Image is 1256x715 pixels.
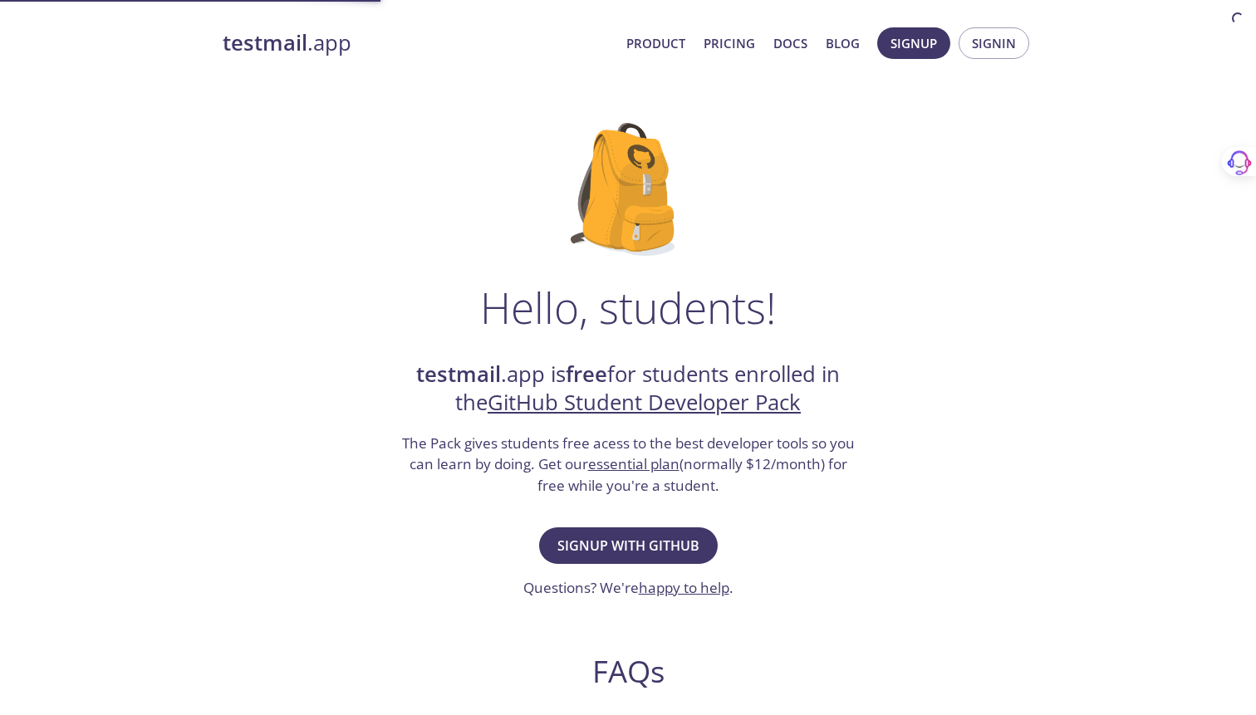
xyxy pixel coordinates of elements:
a: Pricing [704,32,755,54]
a: GitHub Student Developer Pack [488,388,801,417]
span: Signup [890,32,937,54]
button: Signup with GitHub [539,527,718,564]
h3: Questions? We're . [523,577,733,599]
strong: free [566,360,607,389]
button: Signup [877,27,950,59]
a: Product [626,32,685,54]
h1: Hello, students! [480,282,776,332]
span: Signin [972,32,1016,54]
a: happy to help [639,578,729,597]
span: Signup with GitHub [557,534,699,557]
a: Docs [773,32,807,54]
h3: The Pack gives students free acess to the best developer tools so you can learn by doing. Get our... [400,433,856,497]
h2: FAQs [309,653,947,690]
button: Signin [959,27,1029,59]
a: Blog [826,32,860,54]
img: github-student-backpack.png [571,123,686,256]
strong: testmail [416,360,501,389]
h2: .app is for students enrolled in the [400,360,856,418]
a: essential plan [588,454,680,473]
strong: testmail [223,28,307,57]
a: testmail.app [223,29,613,57]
